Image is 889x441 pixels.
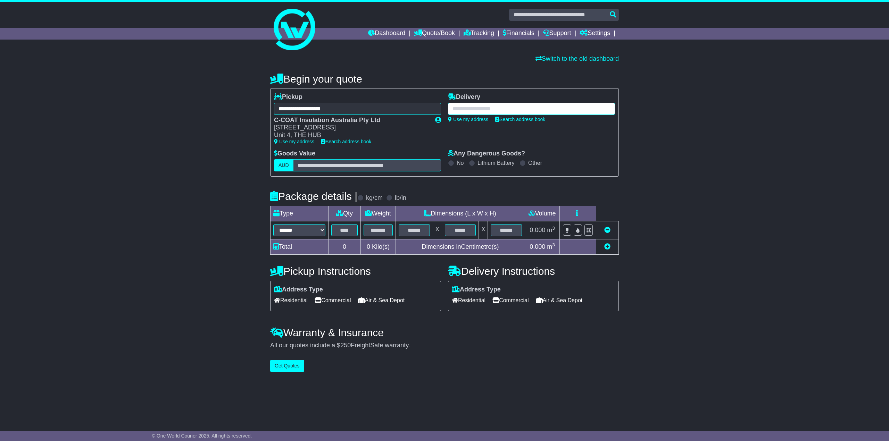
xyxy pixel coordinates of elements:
a: Support [543,28,571,40]
span: 250 [340,342,351,349]
td: Weight [361,206,396,221]
div: C-COAT Insulation Australia Pty Ltd [274,117,428,124]
td: x [433,221,442,239]
span: 0.000 [530,227,545,234]
label: Other [528,160,542,166]
label: No [457,160,464,166]
label: Goods Value [274,150,315,158]
label: Lithium Battery [477,160,515,166]
label: Delivery [448,93,480,101]
span: Air & Sea Depot [536,295,583,306]
a: Add new item [604,243,610,250]
a: Use my address [274,139,314,144]
td: x [479,221,488,239]
span: 0.000 [530,243,545,250]
span: Air & Sea Depot [358,295,405,306]
span: Commercial [492,295,529,306]
h4: Package details | [270,190,357,202]
a: Financials [503,28,534,40]
a: Switch to the old dashboard [535,55,619,62]
sup: 3 [552,242,555,247]
span: m [547,227,555,234]
td: Volume [525,206,559,221]
div: All our quotes include a $ FreightSafe warranty. [270,342,619,349]
button: Get Quotes [270,360,304,372]
a: Quote/Book [414,28,455,40]
span: Residential [274,295,308,306]
label: lb/in [395,194,406,202]
span: © One World Courier 2025. All rights reserved. [152,433,252,439]
a: Search address book [495,117,545,122]
label: Any Dangerous Goods? [448,150,525,158]
div: [STREET_ADDRESS] [274,124,428,132]
div: Unit 4, THE HUB [274,132,428,139]
label: Address Type [274,286,323,294]
a: Remove this item [604,227,610,234]
td: 0 [329,239,361,254]
td: Kilo(s) [361,239,396,254]
td: Qty [329,206,361,221]
h4: Delivery Instructions [448,265,619,277]
a: Search address book [321,139,371,144]
span: 0 [367,243,370,250]
h4: Warranty & Insurance [270,327,619,338]
span: Commercial [315,295,351,306]
sup: 3 [552,226,555,231]
td: Total [271,239,329,254]
td: Dimensions in Centimetre(s) [396,239,525,254]
label: AUD [274,159,293,171]
td: Dimensions (L x W x H) [396,206,525,221]
label: kg/cm [366,194,383,202]
a: Settings [580,28,610,40]
label: Address Type [452,286,501,294]
label: Pickup [274,93,302,101]
h4: Begin your quote [270,73,619,85]
a: Tracking [464,28,494,40]
a: Dashboard [368,28,405,40]
a: Use my address [448,117,488,122]
span: Residential [452,295,485,306]
td: Type [271,206,329,221]
h4: Pickup Instructions [270,265,441,277]
span: m [547,243,555,250]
